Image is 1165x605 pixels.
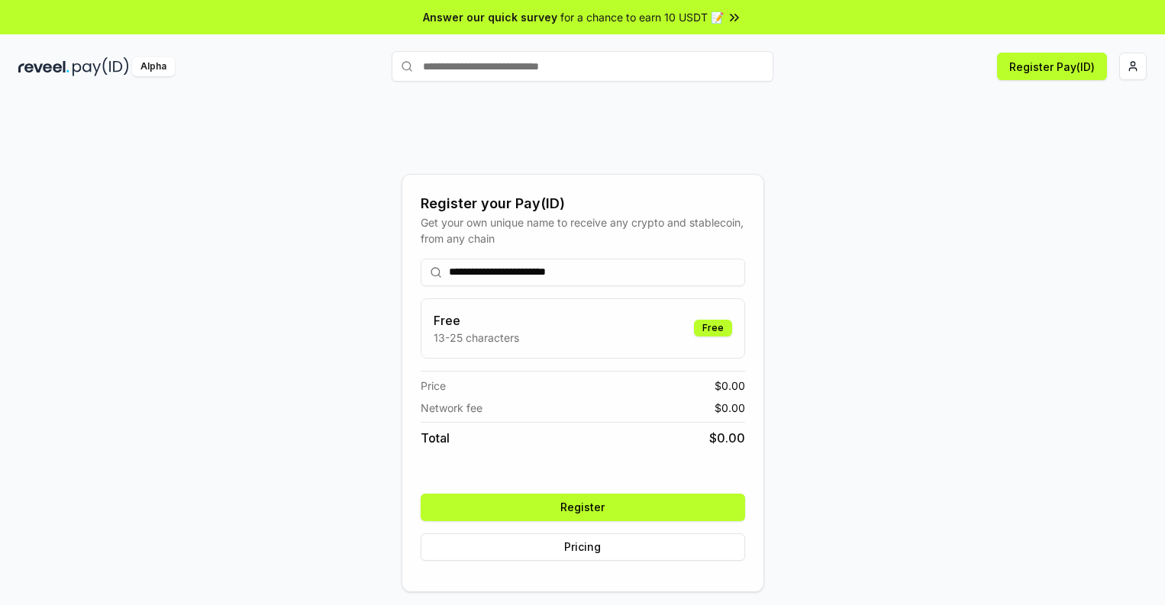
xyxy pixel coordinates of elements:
[423,9,557,25] span: Answer our quick survey
[715,378,745,394] span: $ 0.00
[73,57,129,76] img: pay_id
[434,330,519,346] p: 13-25 characters
[18,57,69,76] img: reveel_dark
[421,494,745,521] button: Register
[434,311,519,330] h3: Free
[421,533,745,561] button: Pricing
[421,400,482,416] span: Network fee
[560,9,724,25] span: for a chance to earn 10 USDT 📝
[715,400,745,416] span: $ 0.00
[421,214,745,246] div: Get your own unique name to receive any crypto and stablecoin, from any chain
[421,429,450,447] span: Total
[421,193,745,214] div: Register your Pay(ID)
[997,53,1107,80] button: Register Pay(ID)
[132,57,175,76] div: Alpha
[709,429,745,447] span: $ 0.00
[694,320,732,336] div: Free
[421,378,446,394] span: Price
